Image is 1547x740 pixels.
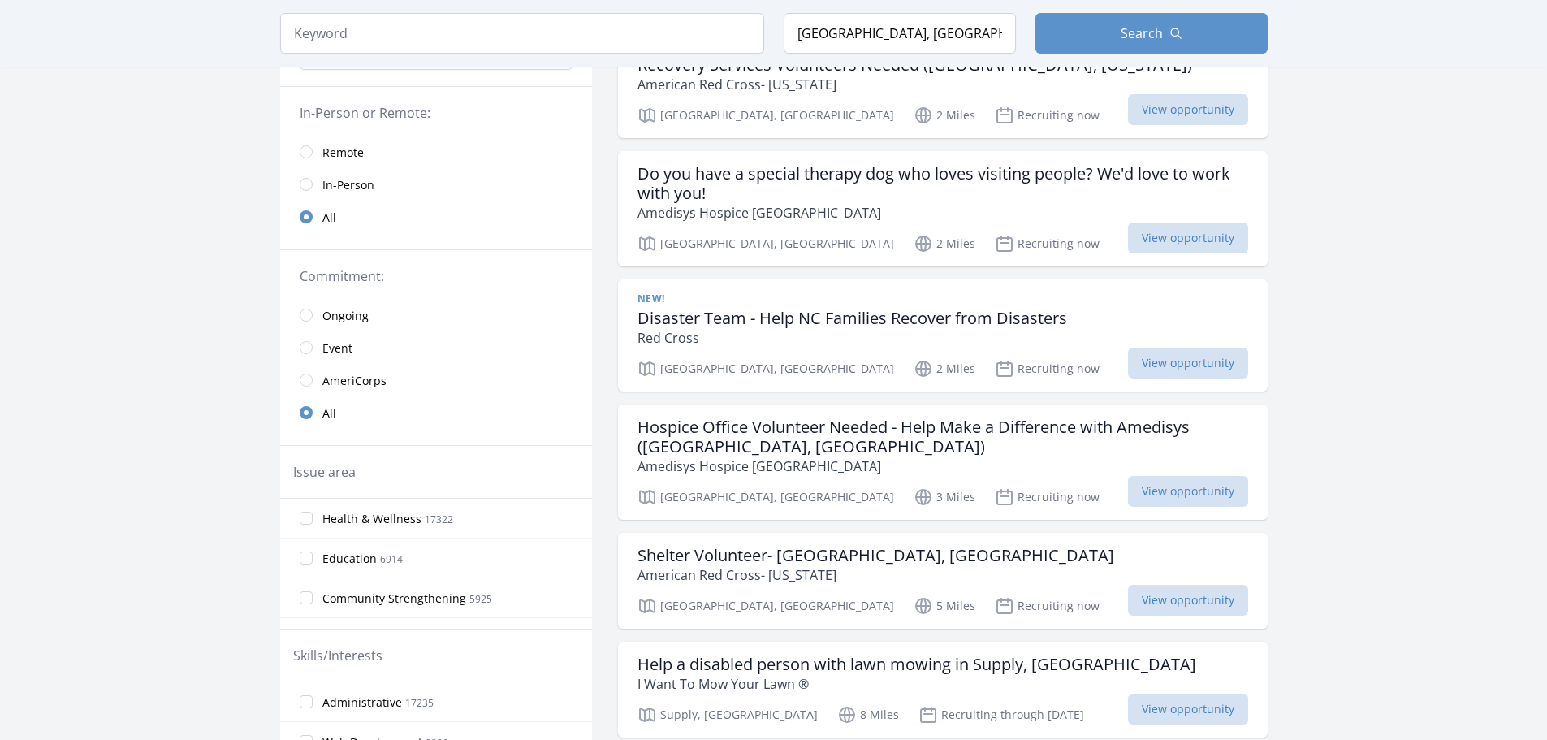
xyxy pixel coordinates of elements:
[280,364,592,396] a: AmeriCorps
[1128,94,1248,125] span: View opportunity
[1128,585,1248,616] span: View opportunity
[637,546,1114,565] h3: Shelter Volunteer- [GEOGRAPHIC_DATA], [GEOGRAPHIC_DATA]
[637,164,1248,203] h3: Do you have a special therapy dog who loves visiting people? We'd love to work with you!
[300,591,313,604] input: Community Strengthening 5925
[322,373,387,389] span: AmeriCorps
[637,487,894,507] p: [GEOGRAPHIC_DATA], [GEOGRAPHIC_DATA]
[322,308,369,324] span: Ongoing
[300,695,313,708] input: Administrative 17235
[637,596,894,616] p: [GEOGRAPHIC_DATA], [GEOGRAPHIC_DATA]
[405,696,434,710] span: 17235
[914,596,975,616] p: 5 Miles
[1128,348,1248,379] span: View opportunity
[618,151,1268,266] a: Do you have a special therapy dog who loves visiting people? We'd love to work with you! Amedisys...
[914,106,975,125] p: 2 Miles
[918,705,1084,725] p: Recruiting through [DATE]
[300,552,313,565] input: Education 6914
[1035,13,1268,54] button: Search
[300,266,573,286] legend: Commitment:
[995,106,1100,125] p: Recruiting now
[280,201,592,233] a: All
[469,592,492,606] span: 5925
[637,418,1248,457] h3: Hospice Office Volunteer Needed - Help Make a Difference with Amedisys ([GEOGRAPHIC_DATA], [GEOGR...
[300,512,313,525] input: Health & Wellness 17322
[1128,694,1248,725] span: View opportunity
[637,705,818,725] p: Supply, [GEOGRAPHIC_DATA]
[637,674,1196,694] p: I Want To Mow Your Lawn ®
[637,203,1248,223] p: Amedisys Hospice [GEOGRAPHIC_DATA]
[1121,24,1163,43] span: Search
[995,359,1100,379] p: Recruiting now
[280,136,592,168] a: Remote
[322,177,374,193] span: In-Person
[637,234,894,253] p: [GEOGRAPHIC_DATA], [GEOGRAPHIC_DATA]
[1128,223,1248,253] span: View opportunity
[322,210,336,226] span: All
[322,340,352,357] span: Event
[300,103,573,123] legend: In-Person or Remote:
[637,106,894,125] p: [GEOGRAPHIC_DATA], [GEOGRAPHIC_DATA]
[914,487,975,507] p: 3 Miles
[293,646,382,665] legend: Skills/Interests
[618,405,1268,520] a: Hospice Office Volunteer Needed - Help Make a Difference with Amedisys ([GEOGRAPHIC_DATA], [GEOGR...
[637,328,1067,348] p: Red Cross
[995,596,1100,616] p: Recruiting now
[637,359,894,379] p: [GEOGRAPHIC_DATA], [GEOGRAPHIC_DATA]
[280,299,592,331] a: Ongoing
[380,552,403,566] span: 6914
[425,513,453,526] span: 17322
[280,13,764,54] input: Keyword
[637,75,1192,94] p: American Red Cross- [US_STATE]
[618,533,1268,629] a: Shelter Volunteer- [GEOGRAPHIC_DATA], [GEOGRAPHIC_DATA] American Red Cross- [US_STATE] [GEOGRAPHI...
[995,487,1100,507] p: Recruiting now
[837,705,899,725] p: 8 Miles
[322,551,377,567] span: Education
[322,405,336,422] span: All
[914,234,975,253] p: 2 Miles
[637,655,1196,674] h3: Help a disabled person with lawn mowing in Supply, [GEOGRAPHIC_DATA]
[618,642,1268,738] a: Help a disabled person with lawn mowing in Supply, [GEOGRAPHIC_DATA] I Want To Mow Your Lawn ® Su...
[322,511,421,527] span: Health & Wellness
[637,457,1248,476] p: Amedisys Hospice [GEOGRAPHIC_DATA]
[322,145,364,161] span: Remote
[995,234,1100,253] p: Recruiting now
[280,331,592,364] a: Event
[322,591,466,607] span: Community Strengthening
[914,359,975,379] p: 2 Miles
[322,695,402,711] span: Administrative
[618,279,1268,392] a: New! Disaster Team - Help NC Families Recover from Disasters Red Cross [GEOGRAPHIC_DATA], [GEOGRA...
[637,55,1192,75] h3: Recovery Services Volunteers Needed ([GEOGRAPHIC_DATA], [US_STATE])
[1128,476,1248,507] span: View opportunity
[637,292,665,305] span: New!
[293,462,356,482] legend: Issue area
[784,13,1016,54] input: Location
[618,42,1268,138] a: Recovery Services Volunteers Needed ([GEOGRAPHIC_DATA], [US_STATE]) American Red Cross- [US_STATE...
[637,309,1067,328] h3: Disaster Team - Help NC Families Recover from Disasters
[280,396,592,429] a: All
[637,565,1114,585] p: American Red Cross- [US_STATE]
[280,168,592,201] a: In-Person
